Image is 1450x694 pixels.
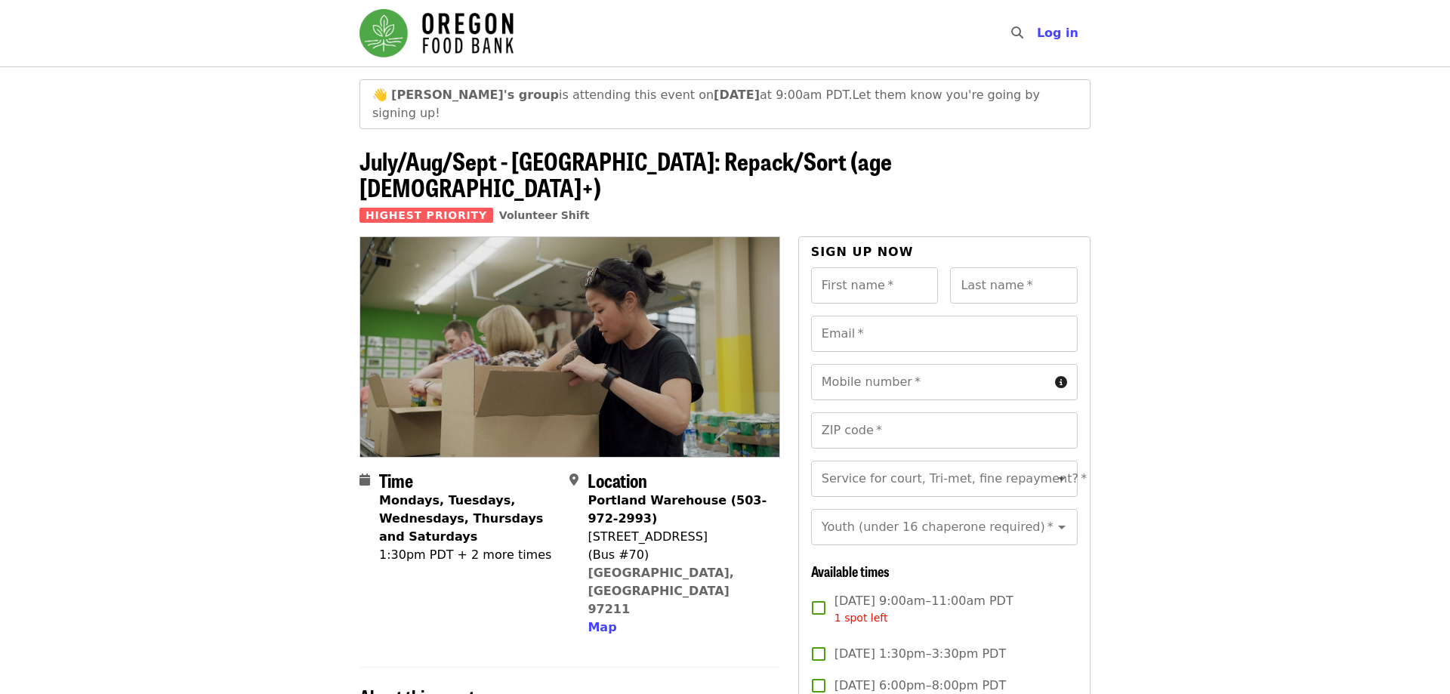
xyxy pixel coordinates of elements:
div: (Bus #70) [588,546,767,564]
span: July/Aug/Sept - [GEOGRAPHIC_DATA]: Repack/Sort (age [DEMOGRAPHIC_DATA]+) [359,143,892,205]
img: July/Aug/Sept - Portland: Repack/Sort (age 8+) organized by Oregon Food Bank [360,237,779,456]
strong: [PERSON_NAME]'s group [391,88,559,102]
span: waving emoji [372,88,387,102]
i: calendar icon [359,473,370,487]
button: Map [588,618,616,637]
i: search icon [1011,26,1023,40]
div: [STREET_ADDRESS] [588,528,767,546]
div: 1:30pm PDT + 2 more times [379,546,557,564]
strong: Mondays, Tuesdays, Wednesdays, Thursdays and Saturdays [379,493,543,544]
button: Open [1051,517,1072,538]
span: 1 spot left [835,612,888,624]
a: [GEOGRAPHIC_DATA], [GEOGRAPHIC_DATA] 97211 [588,566,734,616]
input: ZIP code [811,412,1078,449]
input: Email [811,316,1078,352]
span: is attending this event on at 9:00am PDT. [391,88,852,102]
i: map-marker-alt icon [569,473,578,487]
span: Location [588,467,647,493]
i: circle-info icon [1055,375,1067,390]
span: Map [588,620,616,634]
input: Search [1032,15,1044,51]
button: Log in [1025,18,1091,48]
span: Time [379,467,413,493]
strong: [DATE] [714,88,760,102]
input: First name [811,267,939,304]
input: Last name [950,267,1078,304]
span: Highest Priority [359,208,493,223]
button: Open [1051,468,1072,489]
span: Available times [811,561,890,581]
strong: Portland Warehouse (503-972-2993) [588,493,767,526]
span: [DATE] 9:00am–11:00am PDT [835,592,1013,626]
span: [DATE] 1:30pm–3:30pm PDT [835,645,1006,663]
span: Log in [1037,26,1078,40]
input: Mobile number [811,364,1049,400]
span: Sign up now [811,245,914,259]
a: Volunteer Shift [499,209,590,221]
img: Oregon Food Bank - Home [359,9,514,57]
